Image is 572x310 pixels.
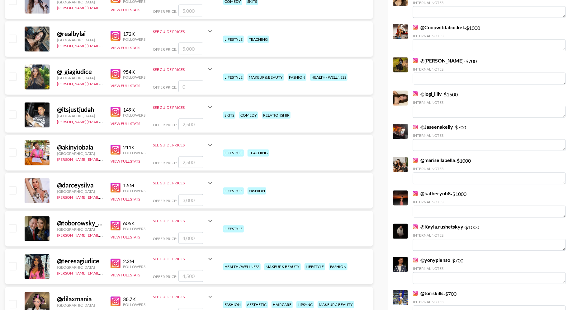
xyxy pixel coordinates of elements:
[123,183,145,189] div: 1.5M
[153,24,214,39] div: See Guide Prices
[318,301,354,308] div: makeup & beauty
[413,100,566,105] div: Internal Notes:
[178,270,203,282] input: 4,500
[153,62,214,77] div: See Guide Prices
[413,24,566,51] div: - $ 1000
[111,221,121,231] img: Instagram
[57,106,103,113] div: @ itsjustjudah
[57,227,103,232] div: [GEOGRAPHIC_DATA]
[153,100,214,115] div: See Guide Prices
[153,219,206,224] div: See Guide Prices
[123,37,145,42] div: Followers
[413,191,451,197] a: @katherynb8
[57,80,149,86] a: [PERSON_NAME][EMAIL_ADDRESS][DOMAIN_NAME]
[123,113,145,118] div: Followers
[178,81,203,92] input: 0
[413,224,418,229] img: Instagram
[413,157,455,164] a: @marisellabella
[57,182,103,189] div: @ darceysilva
[413,58,418,63] img: Instagram
[413,200,566,205] div: Internal Notes:
[111,31,121,41] img: Instagram
[57,144,103,151] div: @ akinyiobala
[57,68,103,76] div: @ _giagiudice
[111,197,140,202] button: View Full Stats
[413,300,566,304] div: Internal Notes:
[246,301,268,308] div: aesthetic
[123,151,145,155] div: Followers
[248,74,284,81] div: makeup & beauty
[413,91,566,118] div: - $ 1500
[248,187,266,195] div: fashion
[413,233,566,238] div: Internal Notes:
[288,74,306,81] div: fashion
[223,225,244,233] div: lifestyle
[57,30,103,38] div: @ realbylai
[413,124,566,151] div: - $ 700
[413,133,566,138] div: Internal Notes:
[57,270,149,276] a: [PERSON_NAME][EMAIL_ADDRESS][DOMAIN_NAME]
[413,157,566,184] div: - $ 1000
[413,91,418,96] img: Instagram
[57,42,149,48] a: [PERSON_NAME][EMAIL_ADDRESS][DOMAIN_NAME]
[111,183,121,193] img: Instagram
[123,69,145,75] div: 954K
[310,74,347,81] div: health / wellness
[413,191,566,218] div: - $ 1000
[413,224,463,230] a: @Kayla.rushetskyy
[223,263,261,271] div: health / wellness
[153,181,206,186] div: See Guide Prices
[111,83,140,88] button: View Full Stats
[111,235,140,240] button: View Full Stats
[248,36,269,43] div: teaching
[264,263,301,271] div: makeup & beauty
[239,112,258,119] div: comedy
[111,45,140,50] button: View Full Stats
[57,257,103,265] div: @ teresagiudice
[223,112,235,119] div: skits
[123,265,145,269] div: Followers
[123,31,145,37] div: 172K
[57,76,103,80] div: [GEOGRAPHIC_DATA]
[57,232,149,238] a: [PERSON_NAME][EMAIL_ADDRESS][DOMAIN_NAME]
[153,295,206,299] div: See Guide Prices
[413,291,418,296] img: Instagram
[178,194,203,206] input: 3,000
[123,220,145,227] div: 605K
[123,145,145,151] div: 211K
[413,257,566,284] div: - $ 700
[123,258,145,265] div: 2.3M
[111,159,140,164] button: View Full Stats
[413,67,566,72] div: Internal Notes:
[178,156,203,168] input: 2,500
[111,7,140,12] button: View Full Stats
[57,303,103,308] div: [GEOGRAPHIC_DATA]
[123,189,145,193] div: Followers
[153,143,206,148] div: See Guide Prices
[413,125,418,130] img: Instagram
[153,105,206,110] div: See Guide Prices
[413,167,566,171] div: Internal Notes:
[153,47,177,52] span: Offer Price:
[413,24,464,30] a: @Coopwitdabucket
[413,191,418,196] img: Instagram
[413,266,566,271] div: Internal Notes:
[413,290,443,297] a: @toriskills
[111,297,121,307] img: Instagram
[57,220,103,227] div: @ toborowsky_david
[111,145,121,155] img: Instagram
[153,289,214,304] div: See Guide Prices
[153,252,214,266] div: See Guide Prices
[178,118,203,130] input: 2,500
[111,273,140,278] button: View Full Stats
[153,29,206,34] div: See Guide Prices
[57,151,103,156] div: [GEOGRAPHIC_DATA]
[223,150,244,157] div: lifestyle
[223,301,242,308] div: fashion
[153,257,206,261] div: See Guide Prices
[57,156,149,162] a: [PERSON_NAME][EMAIL_ADDRESS][DOMAIN_NAME]
[223,36,244,43] div: lifestyle
[178,43,203,54] input: 5,000
[413,258,418,263] img: Instagram
[413,25,418,30] img: Instagram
